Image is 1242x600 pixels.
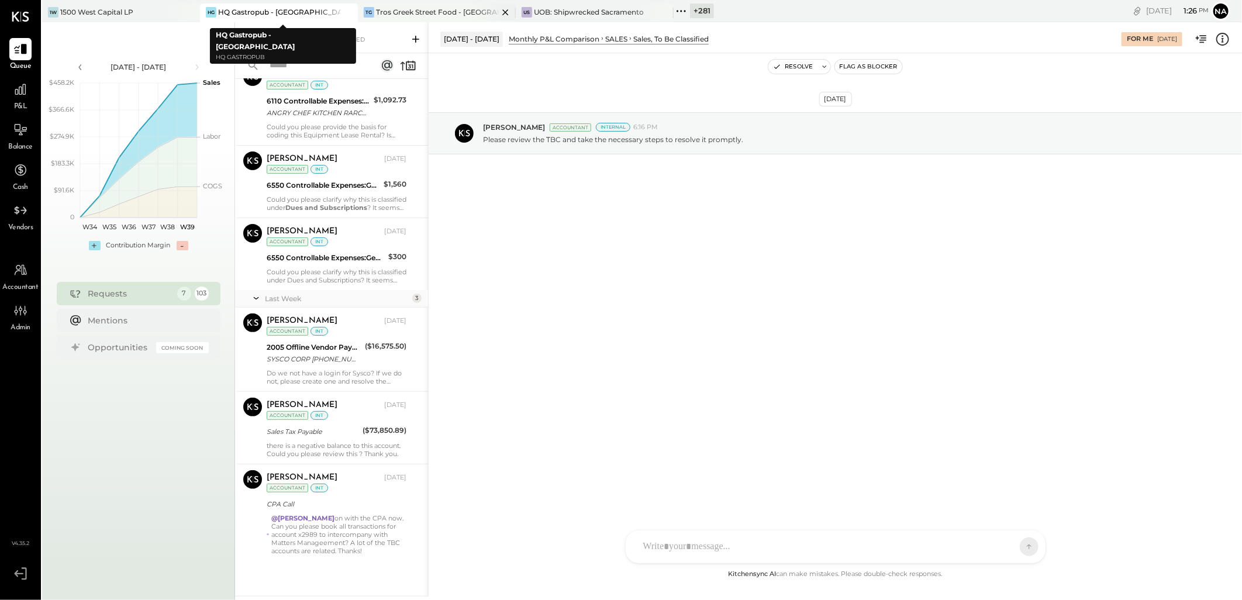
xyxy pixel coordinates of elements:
div: [DATE] [384,316,406,326]
text: W35 [102,223,116,231]
text: W37 [141,223,155,231]
p: HQ Gastropub [216,53,350,63]
div: [PERSON_NAME] [267,399,337,411]
div: $1,560 [384,178,406,190]
div: Accountant [267,81,308,89]
div: Accountant [267,411,308,420]
div: Opportunities [88,342,150,353]
div: Accountant [267,165,308,174]
div: int [310,237,328,246]
div: ($73,850.89) [363,425,406,436]
div: HG [206,7,216,18]
a: Cash [1,159,40,193]
a: P&L [1,78,40,112]
div: int [310,484,328,492]
div: SALES [605,34,627,44]
div: - [177,241,188,250]
div: int [310,411,328,420]
text: $366.6K [49,105,74,113]
div: 1W [48,7,58,18]
div: HQ Gastropub - [GEOGRAPHIC_DATA] [218,7,340,17]
div: copy link [1131,5,1143,17]
div: US [522,7,532,18]
b: HQ Gastropub - [GEOGRAPHIC_DATA] [216,30,295,51]
div: [PERSON_NAME] [267,153,337,165]
a: Admin [1,299,40,333]
div: 6550 Controllable Expenses:General & Administrative Expenses:Dues and Subscriptions [267,252,385,264]
div: Monthly P&L Comparison [509,34,599,44]
text: W39 [180,223,194,231]
div: Accountant [267,484,308,492]
text: $183.3K [51,159,74,167]
div: Internal [596,123,630,132]
div: [PERSON_NAME] [267,472,337,484]
div: [DATE] [384,227,406,236]
div: ANGRY CHEF KITCHEN RARCADIA CA [267,107,370,119]
span: Cash [13,182,28,193]
text: $458.2K [49,78,74,87]
div: Sales, To Be Classified [633,34,709,44]
strong: @[PERSON_NAME] [271,514,334,522]
div: [PERSON_NAME] [267,226,337,237]
div: + [89,241,101,250]
a: Vendors [1,199,40,233]
div: Mentions [88,315,203,326]
div: Contribution Margin [106,241,171,250]
div: int [310,81,328,89]
div: Accountant [550,123,591,132]
text: W38 [160,223,175,231]
div: Do we not have a login for Sysco? If we do not, please create one and resolve the Offline Vendor ... [267,369,406,385]
div: on with the CPA now. Can you please book all transactions for account x2989 to intercompany with ... [271,514,406,555]
div: 2005 Offline Vendor Payments [267,342,361,353]
div: Could you please clarify why this is classified under ? It seems more like insurance or an agreem... [267,195,406,212]
a: Balance [1,119,40,153]
div: 7 [177,287,191,301]
div: [PERSON_NAME] [267,315,337,327]
div: CPA Call [267,498,403,510]
div: int [310,327,328,336]
a: Queue [1,38,40,72]
a: Accountant [1,259,40,293]
text: 0 [70,213,74,221]
div: [DATE] [384,154,406,164]
div: Requests [88,288,171,299]
text: Labor [203,133,220,141]
span: Balance [8,142,33,153]
div: there is a negative balance to this account. Could you please review this ? Thank you. [267,442,406,458]
div: SYSCO CORP [PHONE_NUMBER] [GEOGRAPHIC_DATA] [267,353,361,365]
div: int [310,165,328,174]
div: [DATE] [384,401,406,410]
div: Last Week [265,294,409,304]
div: $300 [388,251,406,263]
div: 1500 West Capital LP [60,7,133,17]
div: [DATE] - [DATE] [89,62,188,72]
text: $274.9K [50,132,74,140]
div: [DATE] [1146,5,1209,16]
div: Accountant [267,237,308,246]
text: W34 [82,223,98,231]
div: $1,092.73 [374,94,406,106]
text: Sales [203,78,220,87]
span: [PERSON_NAME] [483,122,545,132]
div: 6110 Controllable Expenses:Direct Operating Expenses:Equipment Lease Rental [267,95,370,107]
p: Please review the TBC and take the necessary steps to resolve it promptly. [483,135,743,144]
span: Queue [10,61,32,72]
div: + 281 [690,4,714,18]
strong: Dues and Subscriptions [285,204,367,212]
div: [DATE] - [DATE] [440,32,503,46]
span: Admin [11,323,30,333]
div: 6550 Controllable Expenses:General & Administrative Expenses:Dues and Subscriptions [267,180,380,191]
button: Flag as Blocker [835,60,902,74]
div: Could you please provide the basis for coding this Equipment Lease Rental? Is there any supportin... [267,123,406,139]
span: 6:16 PM [633,123,658,132]
div: [DATE] [384,473,406,482]
div: 103 [195,287,209,301]
span: Accountant [3,282,39,293]
span: P&L [14,102,27,112]
div: Coming Soon [156,342,209,353]
div: ($16,575.50) [365,340,406,352]
button: Na [1212,2,1230,20]
div: Accountant [267,327,308,336]
div: TG [364,7,374,18]
div: 3 [412,294,422,303]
